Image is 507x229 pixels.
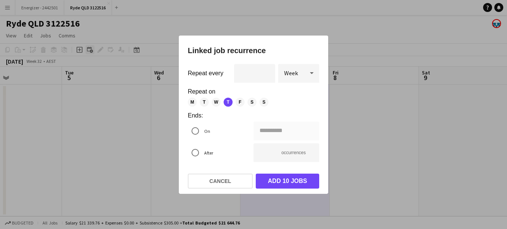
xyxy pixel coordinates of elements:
[203,125,210,137] label: On
[256,174,319,189] button: Add 10 jobs
[248,98,256,107] span: S
[188,113,319,119] label: Ends:
[188,98,197,107] span: M
[188,98,319,107] mat-chip-listbox: Repeat weekly
[188,70,223,76] label: Repeat every
[188,89,319,95] label: Repeat on
[224,98,233,107] span: T
[188,45,319,57] h1: Linked job recurrence
[203,147,213,158] label: After
[259,98,268,107] span: S
[212,98,221,107] span: W
[236,98,245,107] span: F
[284,69,298,77] span: Week
[200,98,209,107] span: T
[188,174,253,189] button: Cancel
